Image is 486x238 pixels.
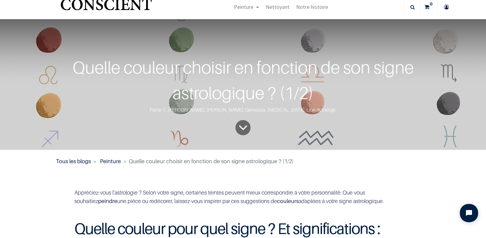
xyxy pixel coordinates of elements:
a: To blog content [235,120,251,135]
h1: Quelle couleur pour quel signe ? Et significations : [74,220,412,237]
b: couleurs [277,198,299,204]
sup: 0 [428,1,434,7]
span: Notre histoire [296,3,328,10]
span: Peinture [234,3,253,10]
iframe: Tidio Chat [455,199,483,227]
a: Peinture [100,158,121,164]
div: Partie 1 : [PERSON_NAME], [PERSON_NAME], Gémeaux, [MEDICAL_DATA], Lion et Vierge. [35,106,451,114]
a: Tous les blogs [56,158,91,164]
nav: fil d'Ariane [56,157,430,165]
i: To blog content [238,115,248,140]
div: Quelle couleur choisir en fonction de son signe astrologique ? (1/2) [35,55,451,106]
span: Quelle couleur choisir en fonction de son signe astrologique ? (1/2) [129,158,294,164]
b: peindre [98,198,117,204]
font: Appréciez-vous l'astrologie ? Selon votre signe, certaines teintes peuvent mieux correspondre à v... [74,189,384,204]
span: Nettoyant [266,3,289,10]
